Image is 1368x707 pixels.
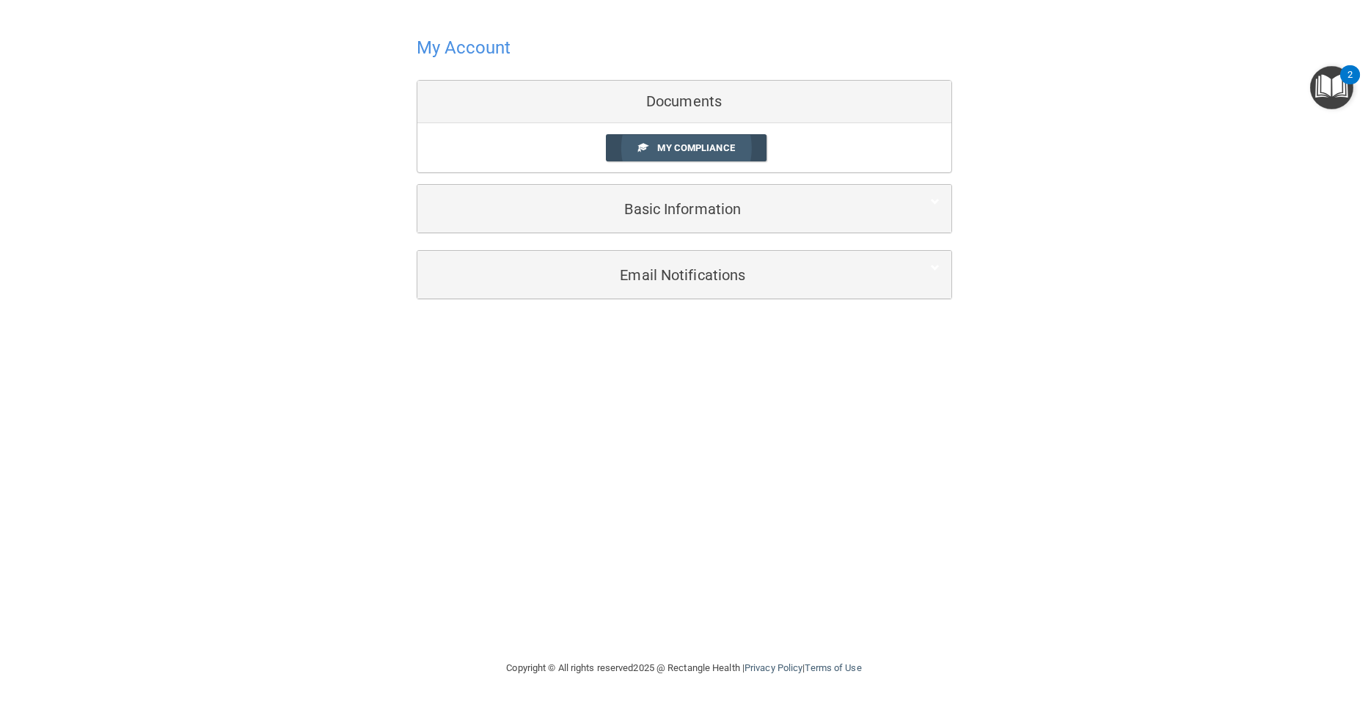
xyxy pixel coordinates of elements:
[417,81,951,123] div: Documents
[417,645,952,692] div: Copyright © All rights reserved 2025 @ Rectangle Health | |
[428,201,896,217] h5: Basic Information
[428,258,940,291] a: Email Notifications
[657,142,734,153] span: My Compliance
[428,192,940,225] a: Basic Information
[417,38,511,57] h4: My Account
[428,267,896,283] h5: Email Notifications
[1310,66,1353,109] button: Open Resource Center, 2 new notifications
[1114,603,1350,662] iframe: Drift Widget Chat Controller
[805,662,861,673] a: Terms of Use
[745,662,802,673] a: Privacy Policy
[1347,75,1353,94] div: 2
